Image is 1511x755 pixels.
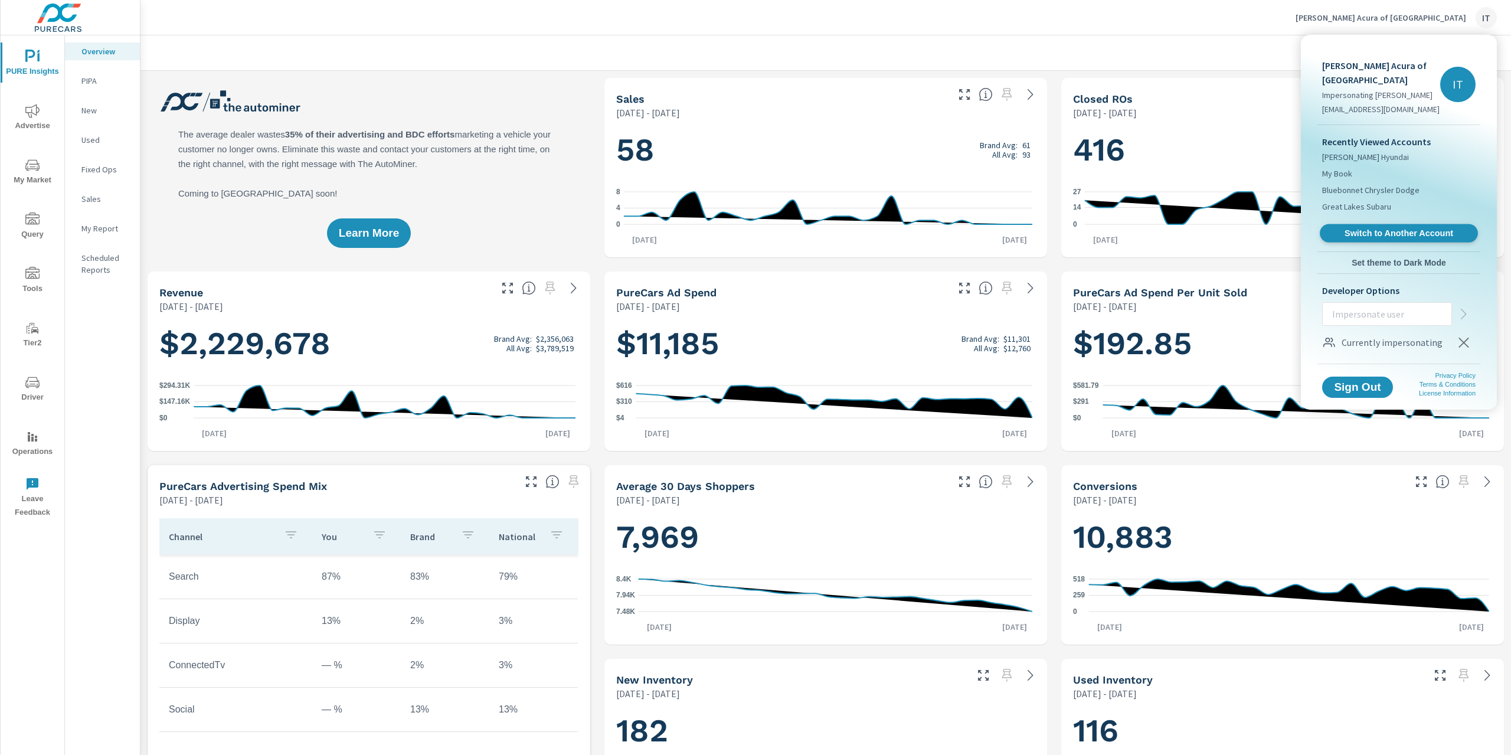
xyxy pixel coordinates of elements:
[1322,201,1391,213] span: Great Lakes Subaru
[1342,335,1443,349] p: Currently impersonating
[1322,377,1393,398] button: Sign Out
[1322,168,1352,179] span: My Book
[1420,381,1476,388] a: Terms & Conditions
[1322,184,1420,196] span: Bluebonnet Chrysler Dodge
[1322,103,1440,115] p: [EMAIL_ADDRESS][DOMAIN_NAME]
[1317,252,1480,273] button: Set theme to Dark Mode
[1326,228,1471,239] span: Switch to Another Account
[1322,58,1440,87] p: [PERSON_NAME] Acura of [GEOGRAPHIC_DATA]
[1419,390,1476,397] a: License Information
[1323,299,1451,329] input: Impersonate user
[1322,135,1476,149] p: Recently Viewed Accounts
[1322,89,1440,101] p: Impersonating [PERSON_NAME]
[1322,151,1409,163] span: [PERSON_NAME] Hyundai
[1332,382,1384,393] span: Sign Out
[1322,257,1476,268] span: Set theme to Dark Mode
[1322,283,1476,298] p: Developer Options
[1320,224,1478,243] a: Switch to Another Account
[1440,67,1476,102] div: IT
[1435,372,1476,379] a: Privacy Policy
